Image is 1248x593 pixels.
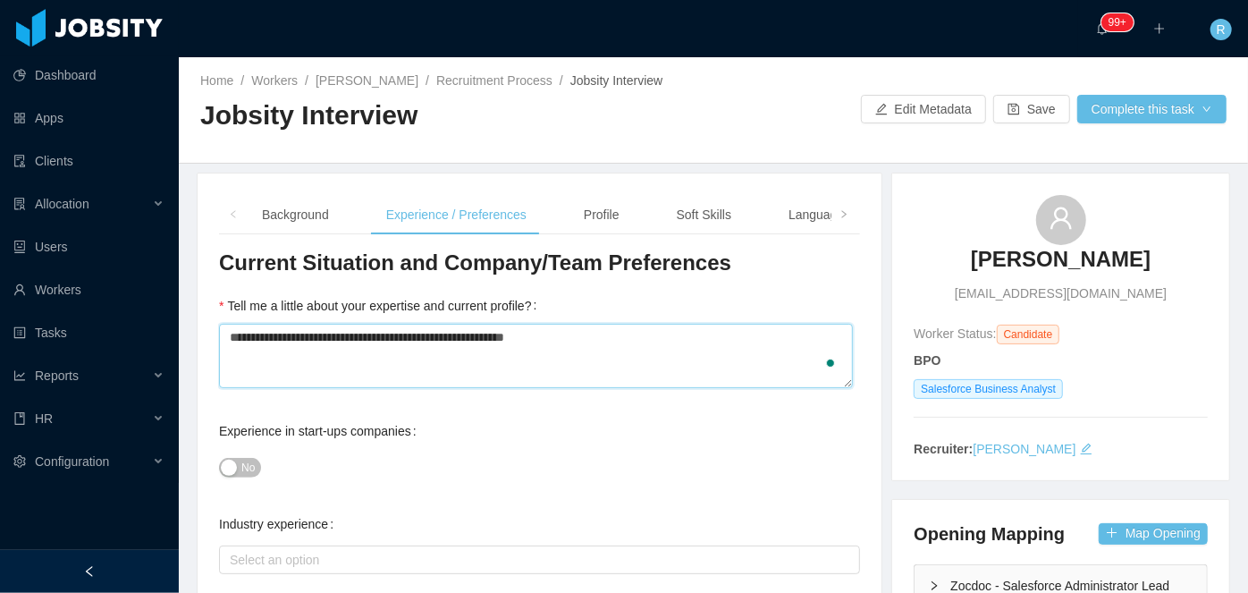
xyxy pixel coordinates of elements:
i: icon: book [13,412,26,425]
i: icon: left [229,210,238,219]
button: Experience in start-ups companies [219,458,261,478]
a: icon: robotUsers [13,229,164,265]
div: Background [248,195,343,235]
span: / [305,73,308,88]
a: Home [200,73,233,88]
h3: Current Situation and Company/Team Preferences [219,249,860,277]
span: Worker Status: [914,326,996,341]
a: icon: pie-chartDashboard [13,57,164,93]
label: Industry experience [219,517,341,531]
h2: Jobsity Interview [200,97,713,134]
span: R [1217,19,1226,40]
i: icon: right [929,580,940,591]
div: Select an option [230,551,841,569]
span: No [241,459,255,477]
span: [EMAIL_ADDRESS][DOMAIN_NAME] [955,284,1167,303]
label: Experience in start-ups companies [219,424,424,438]
i: icon: user [1049,206,1074,231]
a: [PERSON_NAME] [971,245,1151,284]
span: / [560,73,563,88]
a: Workers [251,73,298,88]
textarea: To enrich screen reader interactions, please activate Accessibility in Grammarly extension settings [219,324,853,388]
span: Allocation [35,197,89,211]
i: icon: setting [13,455,26,468]
div: Profile [569,195,634,235]
a: [PERSON_NAME] [973,442,1075,456]
strong: Recruiter: [914,442,973,456]
sup: 248 [1101,13,1134,31]
span: Candidate [997,325,1060,344]
input: Industry experience [224,550,234,572]
button: Complete this taskicon: down [1077,95,1227,123]
h4: Opening Mapping [914,521,1065,546]
i: icon: plus [1153,22,1166,35]
button: icon: saveSave [993,95,1070,123]
span: / [426,73,429,88]
span: / [240,73,244,88]
div: Experience / Preferences [372,195,541,235]
span: Configuration [35,454,109,469]
a: [PERSON_NAME] [316,73,418,88]
span: Reports [35,369,79,383]
i: icon: bell [1096,22,1109,35]
a: icon: appstoreApps [13,100,164,136]
i: icon: edit [1080,443,1092,455]
a: icon: auditClients [13,143,164,179]
h3: [PERSON_NAME] [971,245,1151,274]
a: icon: userWorkers [13,272,164,308]
strong: BPO [914,353,940,368]
button: icon: plusMap Opening [1099,523,1208,545]
i: icon: line-chart [13,369,26,382]
div: Language [774,195,858,235]
span: Jobsity Interview [570,73,662,88]
a: Recruitment Process [436,73,552,88]
i: icon: right [839,210,848,219]
span: Salesforce Business Analyst [914,379,1063,399]
a: icon: profileTasks [13,315,164,351]
span: HR [35,411,53,426]
i: icon: solution [13,198,26,210]
div: Soft Skills [662,195,746,235]
button: icon: editEdit Metadata [861,95,986,123]
label: Tell me a little about your expertise and current profile? [219,299,544,313]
